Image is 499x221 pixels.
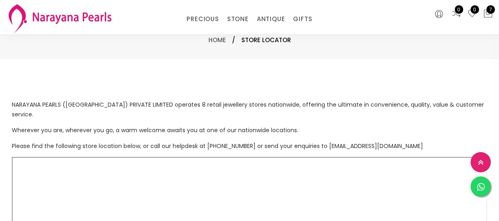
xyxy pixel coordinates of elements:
span: / [232,35,235,45]
span: Store Locator [241,35,291,45]
span: 0 [455,5,463,14]
a: ANTIQUE [257,13,285,25]
a: GIFTS [293,13,312,25]
a: 0 [467,9,477,19]
a: PRECIOUS [187,13,219,25]
a: STONE [227,13,249,25]
a: 0 [451,9,461,19]
span: Please find the following store location below, or call our helpdesk at [PHONE_NUMBER] or send yo... [12,142,423,150]
button: 7 [483,9,493,19]
span: NARAYANA PEARLS ([GEOGRAPHIC_DATA]) PRIVATE LIMITED operates 8 retail jewellery stores nationwide... [12,101,484,118]
span: 0 [471,5,479,14]
a: Home [208,36,226,44]
span: Wherever you are, wherever you go, a warm welcome awaits you at one of our nationwide locations. [12,126,298,134]
span: 7 [486,5,495,14]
